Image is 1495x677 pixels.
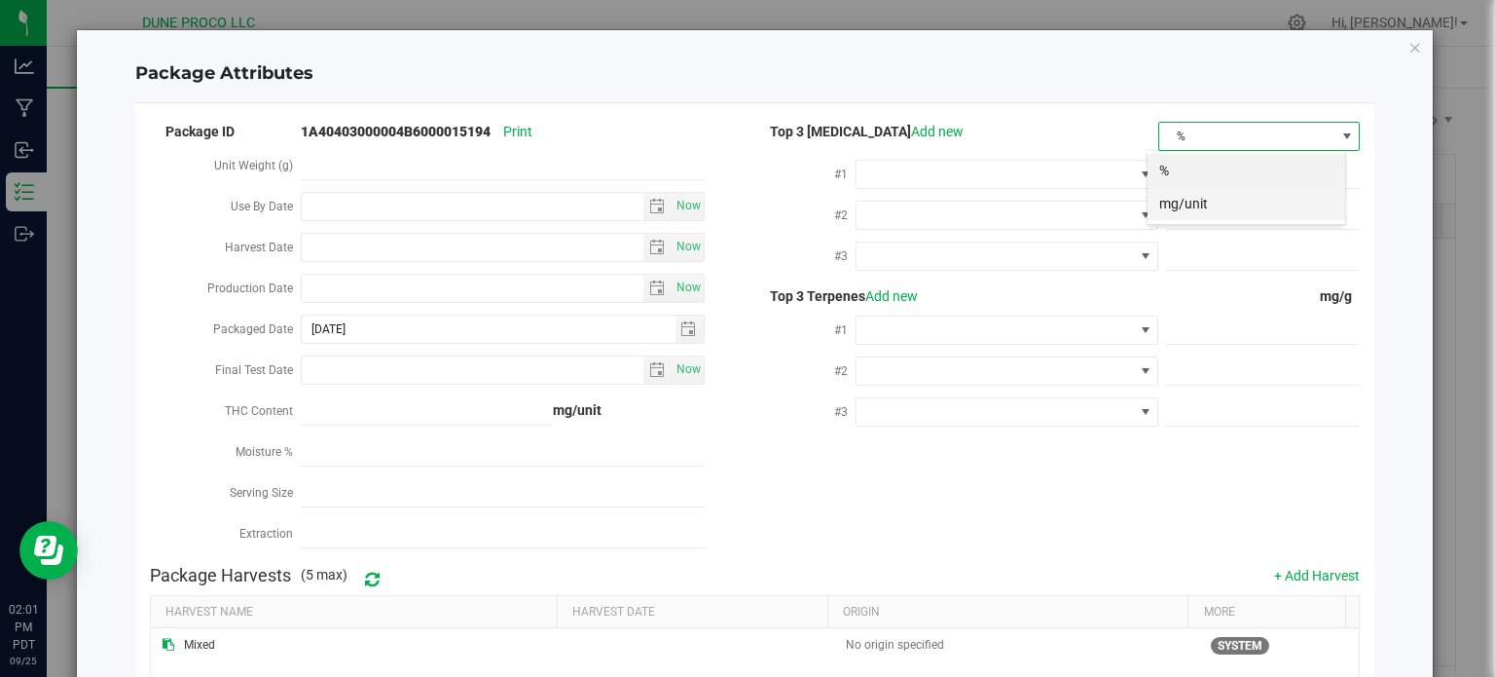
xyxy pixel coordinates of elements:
[1408,35,1422,58] button: Close modal
[672,274,705,302] span: Set Current date
[672,234,704,261] span: select
[672,233,705,261] span: Set Current date
[643,193,672,220] span: select
[557,596,827,629] th: Harvest Date
[865,288,918,304] a: Add new
[754,124,964,139] span: Top 3 [MEDICAL_DATA]
[675,316,704,343] span: select
[1320,288,1360,304] span: mg/g
[672,193,704,220] span: select
[214,148,301,183] label: Unit Weight (g)
[239,516,301,551] label: Extraction
[503,124,532,139] span: Print
[215,353,301,388] label: Final Test Date
[834,395,856,430] label: #3
[230,475,301,510] label: Serving Size
[135,61,1375,87] h4: Package Attributes
[834,313,856,348] label: #1
[1159,123,1334,150] span: %
[150,566,291,585] h4: Package Harvests
[643,275,672,302] span: select
[834,354,856,389] label: #2
[213,312,301,347] label: Packaged Date
[643,234,672,261] span: select
[672,192,705,220] span: Set Current date
[225,394,301,429] label: THC Content
[672,275,704,302] span: select
[643,357,672,384] span: select
[1274,566,1360,585] button: + Add Harvest
[672,357,704,384] span: select
[1148,187,1345,220] li: mg/unit
[1187,596,1345,629] th: More
[207,271,301,306] label: Production Date
[911,124,964,139] a: Add new
[834,157,856,192] label: #1
[225,230,301,265] label: Harvest Date
[301,124,491,139] strong: 1A40403000004B6000015194
[553,402,602,418] strong: mg/unit
[834,198,856,233] label: #2
[1148,154,1345,187] li: %
[150,124,235,139] span: Package ID
[754,288,918,304] span: Top 3 Terpenes
[184,636,215,655] span: Mixed
[231,189,301,224] label: Use By Date
[834,239,856,274] label: #3
[301,565,347,585] span: (5 max)
[827,596,1188,629] th: Origin
[151,596,557,629] th: Harvest Name
[1211,637,1269,655] span: This harvest was probably harvested in Flourish. If your company is integrated with METRC, it cou...
[846,638,944,652] span: No origin specified
[672,356,705,384] span: Set Current date
[19,521,78,580] iframe: Resource center
[236,434,301,470] label: Moisture %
